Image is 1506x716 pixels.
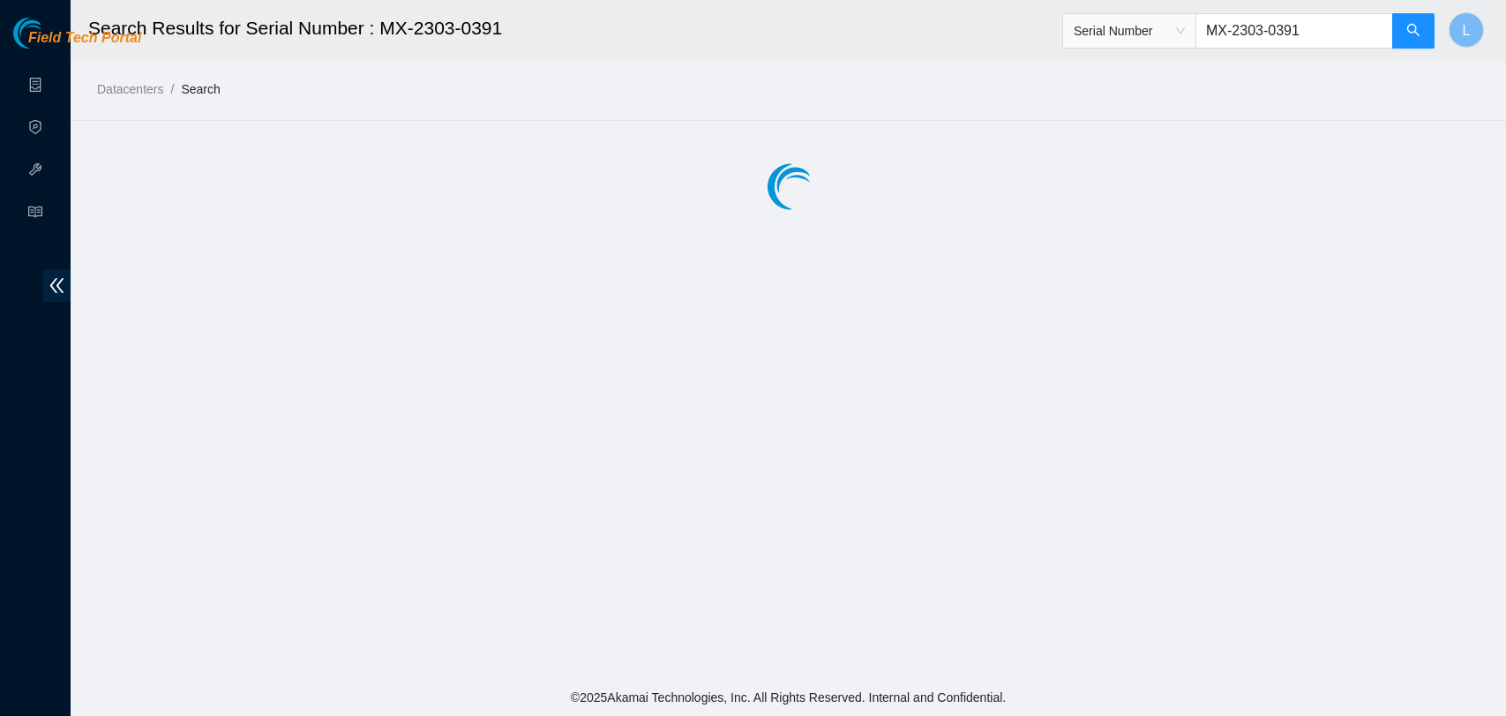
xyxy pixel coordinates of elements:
input: Enter text here... [1195,13,1393,49]
span: read [28,197,42,232]
a: Akamai TechnologiesField Tech Portal [13,32,141,55]
a: Search [181,82,220,96]
span: / [170,82,174,96]
span: Field Tech Portal [28,30,141,47]
span: Serial Number [1074,18,1185,44]
button: L [1449,12,1484,48]
button: search [1392,13,1435,49]
a: Datacenters [97,82,163,96]
img: Akamai Technologies [13,18,89,49]
footer: © 2025 Akamai Technologies, Inc. All Rights Reserved. Internal and Confidential. [71,679,1506,716]
span: double-left [43,269,71,302]
span: L [1463,19,1471,41]
span: search [1406,23,1420,40]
